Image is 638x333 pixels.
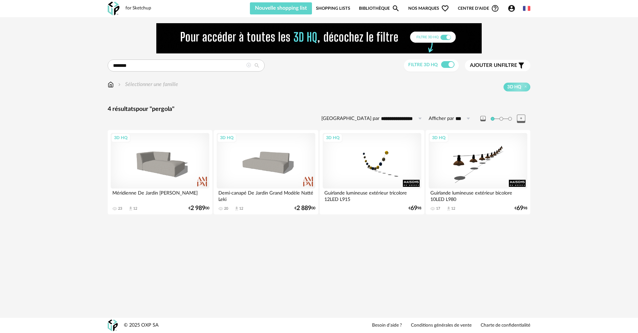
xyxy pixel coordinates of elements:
[316,2,350,14] a: Shopping Lists
[458,4,499,12] span: Centre d'aideHelp Circle Outline icon
[224,206,228,211] div: 20
[124,322,159,329] div: © 2025 OXP SA
[111,133,130,142] div: 3D HQ
[323,133,342,142] div: 3D HQ
[108,81,114,88] img: svg+xml;base64,PHN2ZyB3aWR0aD0iMTYiIGhlaWdodD0iMTciIHZpZXdCb3g9IjAgMCAxNiAxNyIgZmlsbD0ibm9uZSIgeG...
[217,133,236,142] div: 3D HQ
[117,81,122,88] img: svg+xml;base64,PHN2ZyB3aWR0aD0iMTYiIGhlaWdodD0iMTYiIHZpZXdCb3g9IjAgMCAxNiAxNiIgZmlsbD0ibm9uZSIgeG...
[517,61,525,70] span: Filter icon
[189,206,209,211] div: € 00
[320,130,424,214] a: 3D HQ Guirlande lumineuse extérieur tricolore 12LED L915 €6998
[517,206,523,211] span: 69
[108,106,530,113] div: 4 résultats
[234,206,239,211] span: Download icon
[323,189,421,202] div: Guirlande lumineuse extérieur tricolore 12LED L915
[136,106,174,112] span: pour "pergola"
[108,130,212,214] a: 3D HQ Méridienne De Jardin [PERSON_NAME] 23 Download icon 12 €2 98900
[372,323,402,329] a: Besoin d'aide ?
[359,2,400,14] a: BibliothèqueMagnify icon
[436,206,440,211] div: 17
[295,206,315,211] div: € 00
[108,320,118,331] img: OXP
[465,60,530,71] button: Ajouter unfiltre Filter icon
[429,133,448,142] div: 3D HQ
[297,206,311,211] span: 2 889
[250,2,312,14] button: Nouvelle shopping list
[133,206,137,211] div: 12
[426,130,530,214] a: 3D HQ Guirlande lumineuse extérieur bicolore 10LED L980 17 Download icon 12 €6998
[441,4,449,12] span: Heart Outline icon
[491,4,499,12] span: Help Circle Outline icon
[255,5,307,11] span: Nouvelle shopping list
[411,323,472,329] a: Conditions générales de vente
[408,63,438,67] span: Filtre 3D HQ
[118,206,122,211] div: 23
[214,130,318,214] a: 3D HQ Demi-canapé De Jardin Grand Modèle Natté Leki 20 Download icon 12 €2 88900
[508,4,516,12] span: Account Circle icon
[117,81,178,88] div: Sélectionner une famille
[408,2,449,14] span: Nos marques
[239,206,243,211] div: 12
[451,206,455,211] div: 12
[470,62,517,69] span: filtre
[515,206,527,211] div: € 98
[481,323,530,329] a: Charte de confidentialité
[429,116,454,122] label: Afficher par
[217,189,315,202] div: Demi-canapé De Jardin Grand Modèle Natté Leki
[446,206,451,211] span: Download icon
[111,189,209,202] div: Méridienne De Jardin [PERSON_NAME]
[523,5,530,12] img: fr
[429,189,527,202] div: Guirlande lumineuse extérieur bicolore 10LED L980
[108,2,119,15] img: OXP
[125,5,151,11] div: for Sketchup
[470,63,501,68] span: Ajouter un
[508,4,519,12] span: Account Circle icon
[191,206,205,211] span: 2 989
[411,206,417,211] span: 69
[392,4,400,12] span: Magnify icon
[128,206,133,211] span: Download icon
[321,116,379,122] label: [GEOGRAPHIC_DATA] par
[409,206,421,211] div: € 98
[156,23,482,53] img: FILTRE%20HQ%20NEW_V1%20(4).gif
